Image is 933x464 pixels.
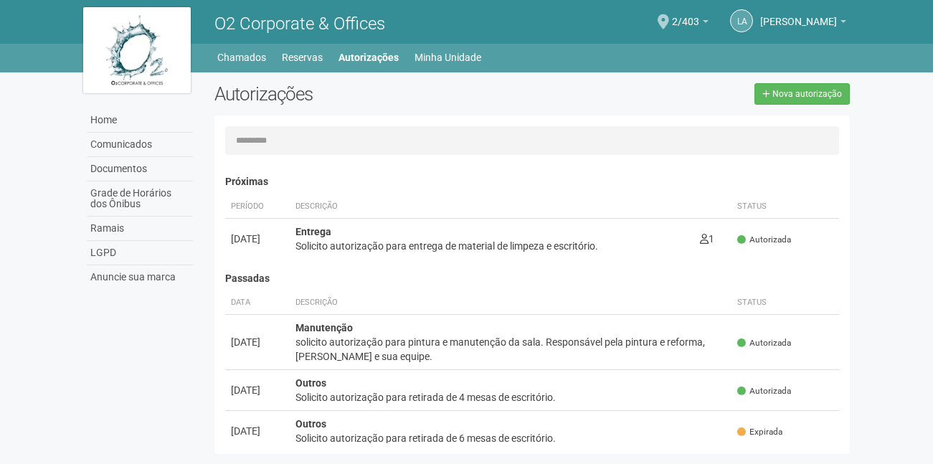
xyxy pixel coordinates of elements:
[295,322,353,333] strong: Manutenção
[672,18,709,29] a: 2/403
[231,424,284,438] div: [DATE]
[731,291,839,315] th: Status
[338,47,399,67] a: Autorizações
[672,2,699,27] span: 2/403
[730,9,753,32] a: LA
[231,383,284,397] div: [DATE]
[290,195,694,219] th: Descrição
[295,335,726,364] div: solicito autorização para pintura e manutenção da sala. Responsável pela pintura e reforma, [PERS...
[231,232,284,246] div: [DATE]
[295,390,726,404] div: Solicito autorização para retirada de 4 mesas de escritório.
[760,2,837,27] span: Luísa Antunes de Mesquita
[295,377,326,389] strong: Outros
[754,83,850,105] a: Nova autorização
[295,418,326,430] strong: Outros
[295,239,688,253] div: Solicito autorização para entrega de material de limpeza e escritório.
[282,47,323,67] a: Reservas
[700,233,714,245] span: 1
[87,133,193,157] a: Comunicados
[214,83,521,105] h2: Autorizações
[737,337,791,349] span: Autorizada
[225,176,840,187] h4: Próximas
[737,234,791,246] span: Autorizada
[295,226,331,237] strong: Entrega
[290,291,732,315] th: Descrição
[295,431,726,445] div: Solicito autorização para retirada de 6 mesas de escritório.
[737,385,791,397] span: Autorizada
[737,426,782,438] span: Expirada
[225,291,290,315] th: Data
[225,273,840,284] h4: Passadas
[231,335,284,349] div: [DATE]
[87,157,193,181] a: Documentos
[83,7,191,93] img: logo.jpg
[87,108,193,133] a: Home
[731,195,839,219] th: Status
[772,89,842,99] span: Nova autorização
[87,265,193,289] a: Anuncie sua marca
[760,18,846,29] a: [PERSON_NAME]
[225,195,290,219] th: Período
[87,217,193,241] a: Ramais
[214,14,385,34] span: O2 Corporate & Offices
[87,181,193,217] a: Grade de Horários dos Ônibus
[415,47,481,67] a: Minha Unidade
[87,241,193,265] a: LGPD
[217,47,266,67] a: Chamados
